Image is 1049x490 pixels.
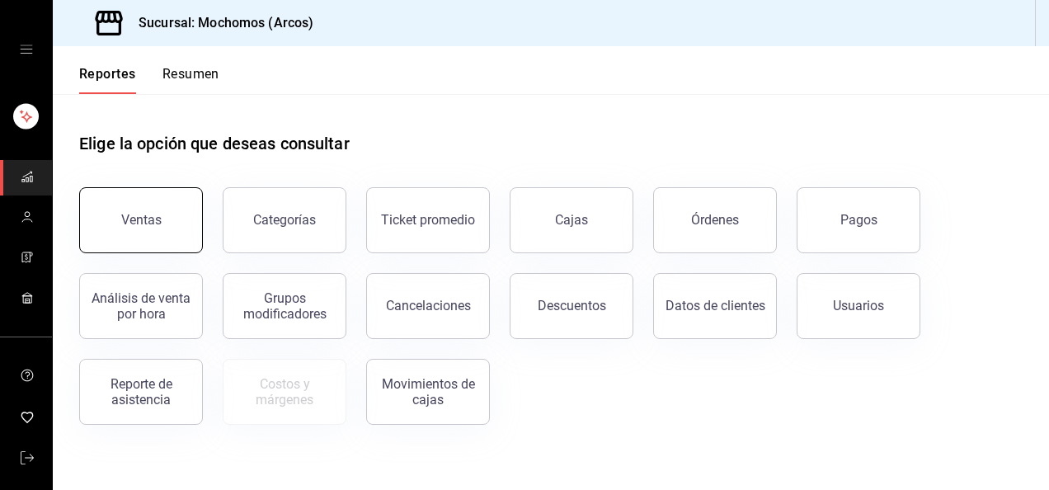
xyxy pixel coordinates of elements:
div: Ticket promedio [381,212,475,228]
div: Datos de clientes [666,298,765,313]
button: Pagos [797,187,920,253]
div: Movimientos de cajas [377,376,479,408]
button: Resumen [162,66,219,94]
div: Descuentos [538,298,606,313]
div: Órdenes [691,212,739,228]
button: open drawer [20,43,33,56]
div: Pagos [840,212,877,228]
div: Grupos modificadores [233,290,336,322]
button: Cajas [510,187,633,253]
div: Análisis de venta por hora [90,290,192,322]
div: Costos y márgenes [233,376,336,408]
h3: Sucursal: Mochomos (Arcos) [125,13,313,33]
div: Ventas [121,212,162,228]
button: Movimientos de cajas [366,359,490,425]
button: Contrata inventarios para ver este reporte [223,359,346,425]
button: Ventas [79,187,203,253]
h1: Elige la opción que deseas consultar [79,131,350,156]
button: Datos de clientes [653,273,777,339]
div: Reporte de asistencia [90,376,192,408]
button: Grupos modificadores [223,273,346,339]
button: Ticket promedio [366,187,490,253]
button: Categorías [223,187,346,253]
div: navigation tabs [79,66,219,94]
button: Reportes [79,66,136,94]
button: Órdenes [653,187,777,253]
div: Cancelaciones [386,298,471,313]
div: Cajas [555,212,588,228]
div: Usuarios [833,298,884,313]
button: Descuentos [510,273,633,339]
button: Reporte de asistencia [79,359,203,425]
button: Cancelaciones [366,273,490,339]
button: Análisis de venta por hora [79,273,203,339]
div: Categorías [253,212,316,228]
button: Usuarios [797,273,920,339]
